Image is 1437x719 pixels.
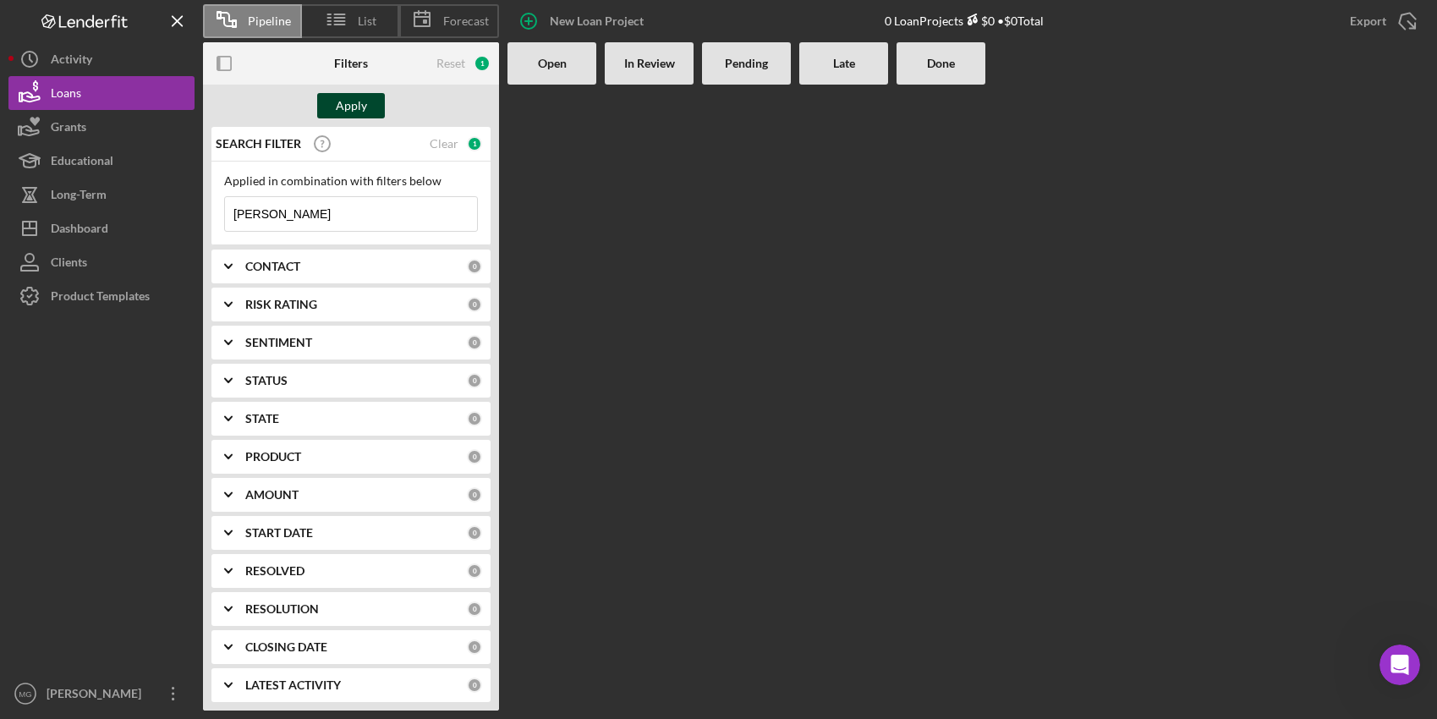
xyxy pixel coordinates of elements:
[245,564,304,578] b: RESOLVED
[8,677,195,711] button: MG[PERSON_NAME]
[436,57,465,70] div: Reset
[27,175,264,192] div: Hi [PERSON_NAME],
[8,110,195,144] button: Grants
[474,55,491,72] div: 1
[216,137,301,151] b: SEARCH FILTER
[245,488,299,502] b: AMOUNT
[14,505,324,534] textarea: Message…
[430,137,458,151] div: Clear
[51,211,108,250] div: Dashboard
[42,677,152,715] div: [PERSON_NAME]
[467,297,482,312] div: 0
[245,678,341,692] b: LATEST ACTIVITY
[27,383,264,449] div: While we're not able to build everything that's requested, your input is helping to shape our lon...
[51,76,81,114] div: Loans
[245,412,279,425] b: STATE
[8,178,195,211] button: Long-Term
[51,110,86,148] div: Grants
[963,14,995,28] div: $0
[14,165,325,555] div: David says…
[467,563,482,579] div: 0
[245,260,300,273] b: CONTACT
[82,21,184,38] p: Active over [DATE]
[51,279,150,317] div: Product Templates
[245,336,312,349] b: SENTIMENT
[52,102,307,134] div: Our offices are closed for the Fourth of July Holiday until [DATE].
[885,14,1044,28] div: 0 Loan Projects • $0 Total
[290,534,317,561] button: Send a message…
[48,9,75,36] img: Profile image for David
[538,57,567,70] b: Open
[467,411,482,426] div: 0
[467,487,482,502] div: 0
[245,450,301,464] b: PRODUCT
[467,639,482,655] div: 0
[248,14,291,28] span: Pipeline
[80,541,94,554] button: Upload attachment
[245,640,327,654] b: CLOSING DATE
[624,57,675,70] b: In Review
[336,93,367,118] div: Apply
[833,57,855,70] b: Late
[14,165,277,518] div: Hi [PERSON_NAME],If you’re receiving this message, it seems you've logged at least 30 sessions. W...
[27,309,261,372] b: Is there functionality that you’d like to see us build that would bring you even more value?
[8,42,195,76] button: Activity
[467,136,482,151] div: 1
[8,144,195,178] button: Educational
[1379,645,1420,685] iframe: Intercom live chat
[467,525,482,541] div: 0
[51,245,87,283] div: Clients
[51,144,113,182] div: Educational
[443,14,489,28] span: Forecast
[507,4,661,38] button: New Loan Project
[297,7,327,37] div: Close
[467,678,482,693] div: 0
[467,601,482,617] div: 0
[27,258,264,374] div: As you know, we're constantly looking for ways to improving the platform, and I'd love to hear yo...
[467,335,482,350] div: 0
[725,57,768,70] b: Pending
[8,76,195,110] button: Loans
[8,279,195,313] button: Product Templates
[1333,4,1429,38] button: Export
[53,541,67,554] button: Gif picker
[19,689,31,699] text: MG
[467,259,482,274] div: 0
[224,174,478,188] div: Applied in combination with filters below
[27,200,264,250] div: If you’re receiving this message, it seems you've logged at least 30 sessions. Well done!
[265,7,297,39] button: Home
[107,541,121,554] button: Start recording
[82,8,192,21] h1: [PERSON_NAME]
[11,7,43,39] button: go back
[245,526,313,540] b: START DATE
[927,57,955,70] b: Done
[1350,4,1386,38] div: Export
[27,458,264,508] div: Looking forward to hearing from you, [PERSON_NAME] / Co-founder of Lenderfit
[245,298,317,311] b: RISK RATING
[467,373,482,388] div: 0
[8,245,195,279] button: Clients
[245,602,319,616] b: RESOLUTION
[51,42,92,80] div: Activity
[358,14,376,28] span: List
[51,178,107,216] div: Long-Term
[550,4,644,38] div: New Loan Project
[317,93,385,118] button: Apply
[467,449,482,464] div: 0
[245,374,288,387] b: STATUS
[8,211,195,245] button: Dashboard
[334,57,368,70] b: Filters
[26,541,40,554] button: Emoji picker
